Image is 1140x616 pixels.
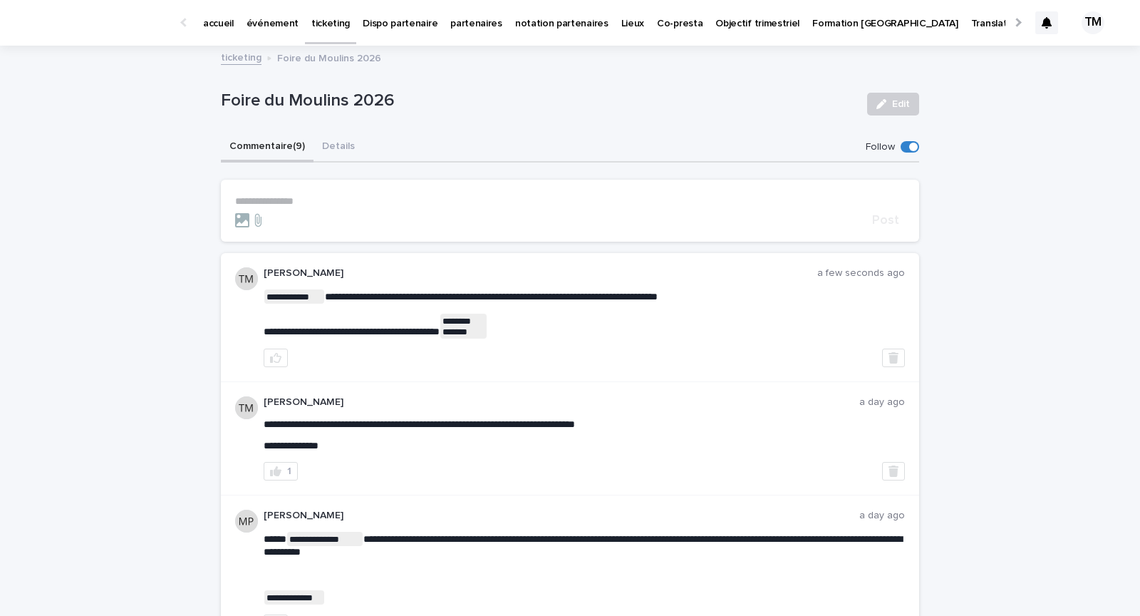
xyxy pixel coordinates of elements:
[277,49,381,65] p: Foire du Moulins 2026
[264,349,288,367] button: like this post
[287,466,291,476] div: 1
[882,349,905,367] button: Delete post
[866,214,905,227] button: Post
[867,93,919,115] button: Edit
[1082,11,1104,34] div: TM
[221,91,856,111] p: Foire du Moulins 2026
[817,267,905,279] p: a few seconds ago
[28,9,167,37] img: Ls34BcGeRexTGTNfXpUC
[859,396,905,409] p: a day ago
[221,133,313,163] button: Commentaire (9)
[859,510,905,522] p: a day ago
[264,510,859,522] p: [PERSON_NAME]
[264,462,298,481] button: 1
[892,99,910,109] span: Edit
[264,396,859,409] p: [PERSON_NAME]
[313,133,363,163] button: Details
[872,214,899,227] span: Post
[264,267,817,279] p: [PERSON_NAME]
[221,48,261,65] a: ticketing
[866,141,895,153] p: Follow
[882,462,905,481] button: Delete post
